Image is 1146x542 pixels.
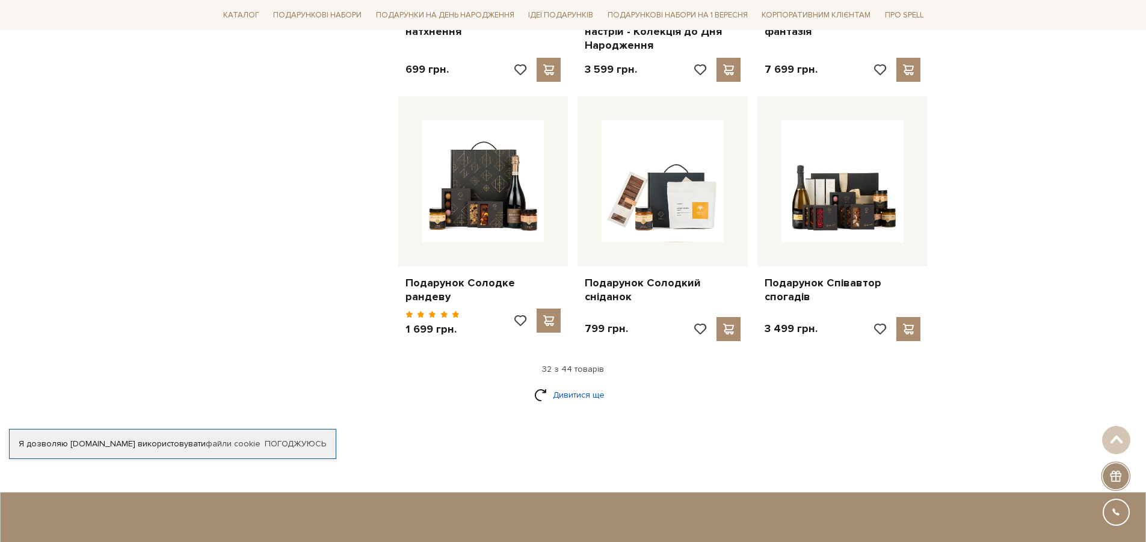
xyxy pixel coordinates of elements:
[10,439,336,449] div: Я дозволяю [DOMAIN_NAME] використовувати
[585,10,741,52] a: Подарунок Святковий настрій - Колекція до Дня Народження
[585,322,628,336] p: 799 грн.
[405,276,561,304] a: Подарунок Солодке рандеву
[603,5,753,25] a: Подарункові набори на 1 Вересня
[523,6,598,25] a: Ідеї подарунків
[371,6,519,25] a: Подарунки на День народження
[765,276,920,304] a: Подарунок Співавтор спогадів
[405,322,460,336] p: 1 699 грн.
[206,439,260,449] a: файли cookie
[585,276,741,304] a: Подарунок Солодкий сніданок
[585,63,637,76] p: 3 599 грн.
[880,6,928,25] a: Про Spell
[534,384,612,405] a: Дивитися ще
[265,439,326,449] a: Погоджуюсь
[218,6,264,25] a: Каталог
[268,6,366,25] a: Подарункові набори
[765,322,818,336] p: 3 499 грн.
[405,63,449,76] p: 699 грн.
[765,63,818,76] p: 7 699 грн.
[757,5,875,25] a: Корпоративним клієнтам
[214,364,933,375] div: 32 з 44 товарів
